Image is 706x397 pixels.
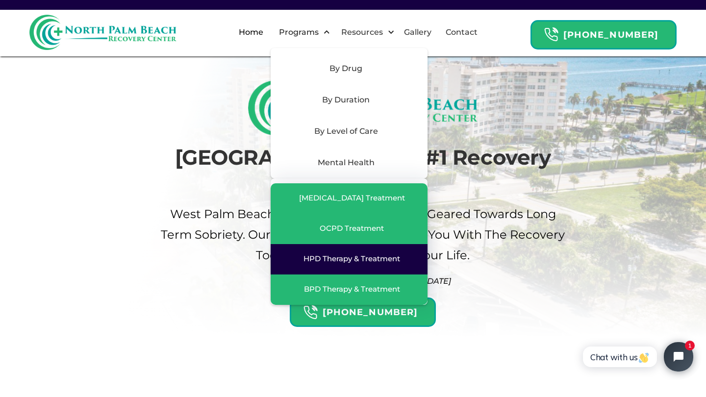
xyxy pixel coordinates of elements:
[333,17,397,48] div: Resources
[303,305,318,320] img: Header Calendar Icons
[271,116,428,147] div: By Level of Care
[530,15,677,50] a: Header Calendar Icons[PHONE_NUMBER]
[398,17,437,48] a: Gallery
[299,193,405,203] div: [MEDICAL_DATA] Treatment
[159,145,566,195] h1: [GEOGRAPHIC_DATA]'s #1 Recovery Center
[303,254,400,264] div: HPD Therapy & Treatment
[277,26,321,38] div: Programs
[323,307,418,318] strong: [PHONE_NUMBER]
[271,84,428,116] div: By Duration
[271,244,428,274] a: HPD Therapy & Treatment
[304,284,400,294] div: BPD Therapy & Treatment
[271,17,333,48] div: Programs
[290,293,436,327] a: Header Calendar Icons[PHONE_NUMBER]
[572,334,702,380] iframe: Tidio Chat
[544,27,558,42] img: Header Calendar Icons
[159,204,566,266] p: West palm beach's Choice For drug Rehab Geared Towards Long term sobriety. Our Recovery Center pr...
[277,125,416,137] div: By Level of Care
[277,63,416,74] div: By Drug
[271,53,428,84] div: By Drug
[320,223,384,233] div: OCPD Treatment
[271,274,428,305] a: BPD Therapy & Treatment
[271,147,428,178] div: Mental Health
[271,178,428,305] nav: Mental Health
[248,80,478,135] img: North Palm Beach Recovery Logo (Rectangle)
[277,94,416,106] div: By Duration
[339,26,385,38] div: Resources
[440,17,483,48] a: Contact
[271,48,428,178] nav: Programs
[233,17,269,48] a: Home
[563,29,658,40] strong: [PHONE_NUMBER]
[271,214,428,244] a: OCPD Treatment
[277,157,416,169] div: Mental Health
[271,183,428,214] a: [MEDICAL_DATA] Treatment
